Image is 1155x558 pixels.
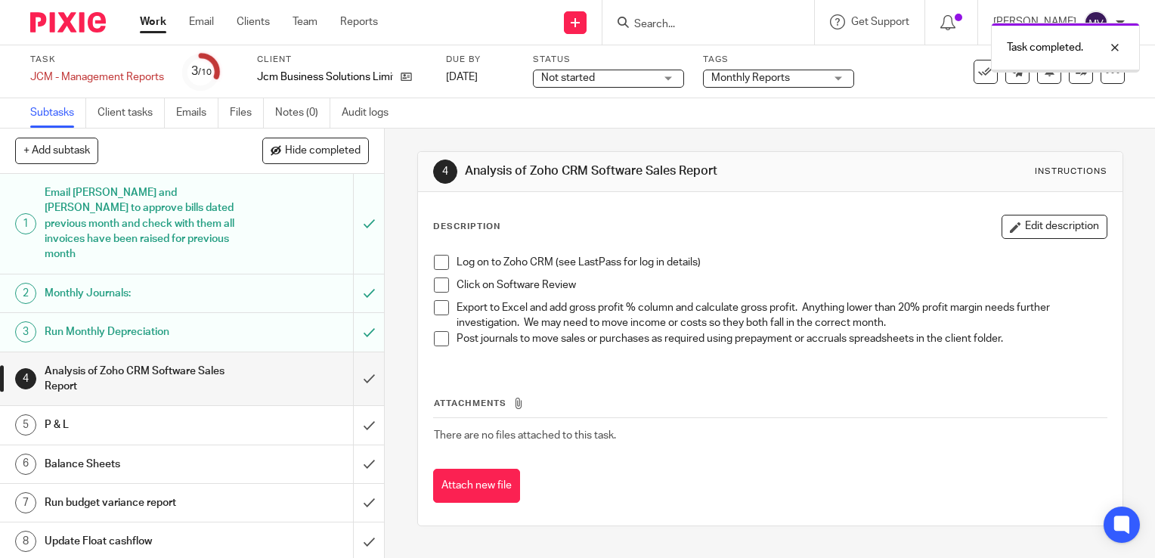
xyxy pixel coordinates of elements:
label: Client [257,54,427,66]
div: 6 [15,454,36,475]
button: Edit description [1002,215,1107,239]
span: [DATE] [446,72,478,82]
h1: Balance Sheets [45,453,240,476]
h1: P & L [45,414,240,436]
p: Task completed. [1007,40,1083,55]
button: + Add subtask [15,138,98,163]
span: Not started [541,73,595,83]
a: Reports [340,14,378,29]
div: 8 [15,531,36,552]
p: Log on to Zoho CRM (see LastPass for log in details) [457,255,1107,270]
a: Notes (0) [275,98,330,128]
span: Hide completed [285,145,361,157]
h1: Run budget variance report [45,491,240,514]
div: 1 [15,213,36,234]
h1: Monthly Journals: [45,282,240,305]
label: Task [30,54,164,66]
h1: Analysis of Zoho CRM Software Sales Report [45,360,240,398]
a: Emails [176,98,218,128]
span: There are no files attached to this task. [434,430,616,441]
label: Status [533,54,684,66]
a: Clients [237,14,270,29]
button: Attach new file [433,469,520,503]
small: /10 [198,68,212,76]
label: Due by [446,54,514,66]
p: Description [433,221,500,233]
h1: Run Monthly Depreciation [45,321,240,343]
p: Post journals to move sales or purchases as required using prepayment or accruals spreadsheets in... [457,331,1107,346]
a: Subtasks [30,98,86,128]
a: Work [140,14,166,29]
span: Monthly Reports [711,73,790,83]
button: Hide completed [262,138,369,163]
div: 2 [15,283,36,304]
p: Jcm Business Solutions Limited [257,70,393,85]
a: Email [189,14,214,29]
img: Pixie [30,12,106,33]
div: JCM - Management Reports [30,70,164,85]
a: Files [230,98,264,128]
a: Client tasks [98,98,165,128]
div: 3 [191,63,212,80]
div: 3 [15,321,36,343]
div: 5 [15,414,36,436]
h1: Email [PERSON_NAME] and [PERSON_NAME] to approve bills dated previous month and check with them a... [45,181,240,266]
p: Click on Software Review [457,277,1107,293]
a: Team [293,14,317,29]
div: Instructions [1035,166,1107,178]
div: 4 [15,368,36,389]
h1: Update Float cashflow [45,530,240,553]
h1: Analysis of Zoho CRM Software Sales Report [465,163,802,179]
div: 7 [15,492,36,513]
img: svg%3E [1084,11,1108,35]
div: 4 [433,160,457,184]
p: Export to Excel and add gross profit % column and calculate gross profit. Anything lower than 20%... [457,300,1107,331]
a: Audit logs [342,98,400,128]
span: Attachments [434,399,506,408]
